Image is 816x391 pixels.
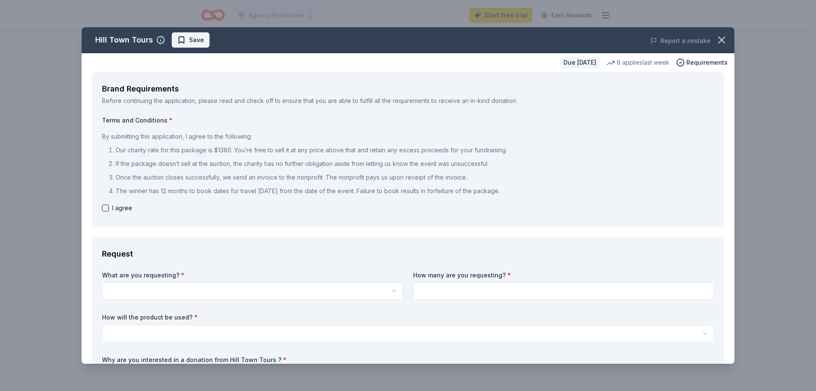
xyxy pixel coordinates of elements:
p: By submitting this application, I agree to the following: [102,131,714,142]
button: Report a mistake [650,36,711,46]
div: Hill Town Tours [95,33,153,47]
p: If the package doesn’t sell at the auction, the charity has no further obligation aside from lett... [116,159,714,169]
label: Terms and Conditions [102,116,714,125]
div: Due [DATE] [560,57,600,68]
p: The winner has 12 months to book dates for travel [DATE] from the date of the event. Failure to b... [116,186,714,196]
p: Our charity rate for this package is $1380. You’re free to sell it at any price above that and re... [116,145,714,155]
label: Why are you interested in a donation from Hill Town Tours ? [102,356,714,364]
span: Save [189,35,204,45]
label: How many are you requesting? [413,271,714,280]
span: I agree [112,203,132,213]
div: Request [102,247,714,261]
div: Brand Requirements [102,82,714,96]
div: Before continuing the application, please read and check off to ensure that you are able to fulfi... [102,96,714,106]
button: Save [172,32,210,48]
label: What are you requesting? [102,271,403,280]
label: How will the product be used? [102,313,714,322]
div: 9 applies last week [606,57,669,68]
p: Once the auction closes successfully, we send an invoice to the nonprofit. The nonprofit pays us ... [116,172,714,183]
span: Requirements [686,57,728,68]
button: Requirements [676,57,728,68]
